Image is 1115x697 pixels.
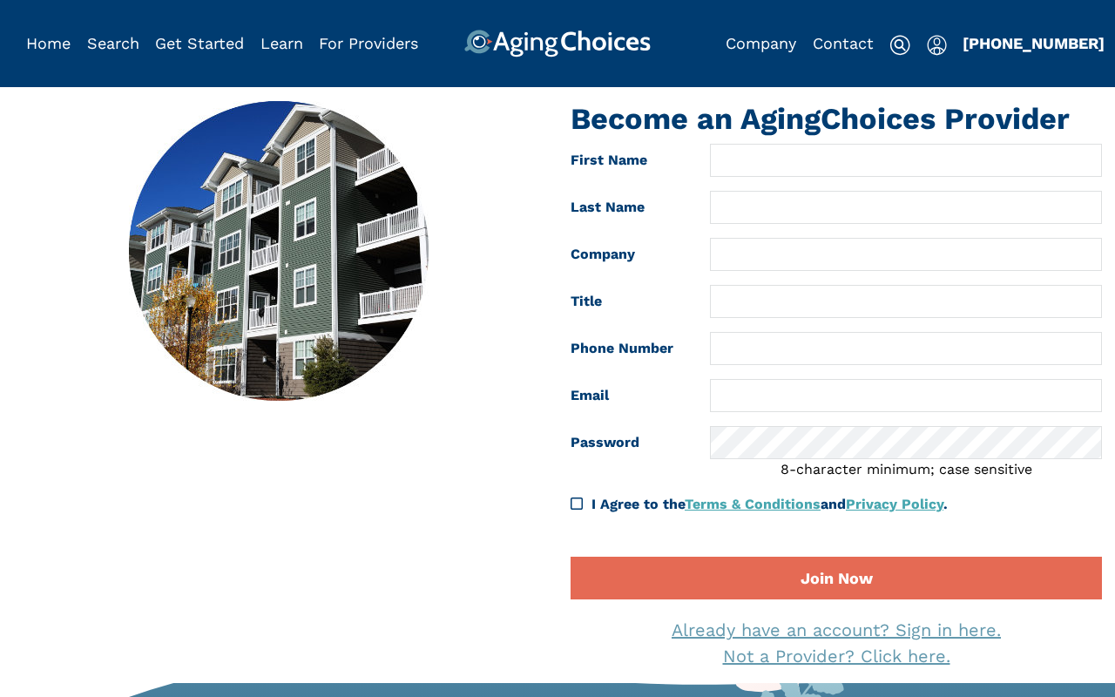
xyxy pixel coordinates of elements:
[26,34,71,52] a: Home
[591,496,948,512] span: I Agree to the and .
[571,557,1102,599] button: Join Now
[963,34,1105,52] a: [PHONE_NUMBER]
[927,30,947,58] div: Popover trigger
[87,34,139,52] a: Search
[557,144,697,177] label: First Name
[813,34,874,52] a: Contact
[685,496,821,512] a: Terms & Conditions
[557,238,697,271] label: Company
[87,30,139,58] div: Popover trigger
[155,34,244,52] a: Get Started
[723,646,950,667] a: Not a Provider? Click here.
[557,191,697,224] label: Last Name
[726,34,796,52] a: Company
[889,35,910,56] img: search-icon.svg
[319,34,418,52] a: For Providers
[464,30,651,58] img: AgingChoices
[557,332,697,365] label: Phone Number
[557,285,697,318] label: Title
[710,459,1102,480] div: 8-character minimum; case sensitive
[672,619,1001,640] a: Already have an account? Sign in here.
[557,379,697,412] label: Email
[846,496,943,512] a: Privacy Policy
[571,101,1102,137] h1: Become an AgingChoices Provider
[260,34,303,52] a: Learn
[927,35,947,56] img: user-icon.svg
[129,101,429,401] img: join-provider.jpg
[557,426,697,480] label: Password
